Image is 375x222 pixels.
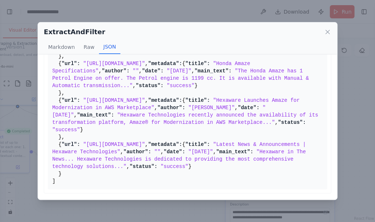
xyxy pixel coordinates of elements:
[238,105,259,111] span: "date":
[130,164,158,169] span: "status":
[52,112,321,125] span: "Hexaware Technologies recently announced the availability of its transformation platform, Amaze®...
[167,83,195,89] span: "success"
[52,149,309,169] span: "Hexaware in The News... Hexaware Technologies is dedicated to providing the most comprehensive t...
[148,61,182,67] span: "metadata":
[61,61,80,67] span: "url":
[185,61,210,67] span: "title":
[154,149,160,155] span: ""
[123,149,151,155] span: "author":
[136,83,164,89] span: "status":
[148,142,182,147] span: "metadata":
[148,97,182,103] span: "metadata":
[77,112,114,118] span: "main_text":
[132,68,139,74] span: ""
[83,142,145,147] span: "[URL][DOMAIN_NAME]"
[61,142,80,147] span: "url":
[79,40,99,54] button: Raw
[52,127,80,133] span: "success"
[216,149,253,155] span: "main_text":
[278,119,306,125] span: "status":
[52,68,312,89] span: "The Honda Amaze has 1 Petrol Engine on offer. The Petrol engine is 1199 cc. It is available with...
[163,149,185,155] span: "date":
[194,68,231,74] span: "main_text":
[44,40,79,54] button: Markdown
[160,164,188,169] span: "success"
[83,61,145,67] span: "[URL][DOMAIN_NAME]"
[185,142,210,147] span: "title":
[158,105,185,111] span: "author":
[61,97,80,103] span: "url":
[188,149,213,155] span: "[DATE]"
[99,40,121,54] button: JSON
[102,68,130,74] span: "author":
[44,27,105,37] h2: ExtractAndFilter
[167,68,191,74] span: "[DATE]"
[188,105,235,111] span: "[PERSON_NAME]"
[142,68,164,74] span: "date":
[83,97,145,103] span: "[URL][DOMAIN_NAME]"
[185,97,210,103] span: "title":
